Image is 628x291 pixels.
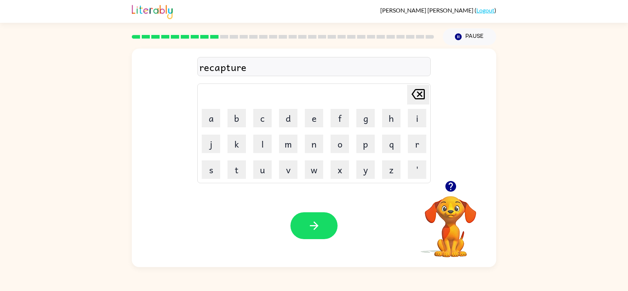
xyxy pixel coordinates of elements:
[279,160,297,179] button: v
[408,109,426,127] button: i
[253,135,272,153] button: l
[380,7,474,14] span: [PERSON_NAME] [PERSON_NAME]
[408,160,426,179] button: '
[443,28,496,45] button: Pause
[356,135,375,153] button: p
[382,135,401,153] button: q
[279,109,297,127] button: d
[382,109,401,127] button: h
[382,160,401,179] button: z
[305,109,323,127] button: e
[476,7,494,14] a: Logout
[132,3,173,19] img: Literably
[331,109,349,127] button: f
[408,135,426,153] button: r
[356,160,375,179] button: y
[305,135,323,153] button: n
[356,109,375,127] button: g
[202,135,220,153] button: j
[279,135,297,153] button: m
[414,185,487,258] video: Your browser must support playing .mp4 files to use Literably. Please try using another browser.
[227,160,246,179] button: t
[380,7,496,14] div: ( )
[331,160,349,179] button: x
[227,109,246,127] button: b
[202,160,220,179] button: s
[305,160,323,179] button: w
[202,109,220,127] button: a
[200,59,428,75] div: recapture
[253,160,272,179] button: u
[331,135,349,153] button: o
[253,109,272,127] button: c
[227,135,246,153] button: k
